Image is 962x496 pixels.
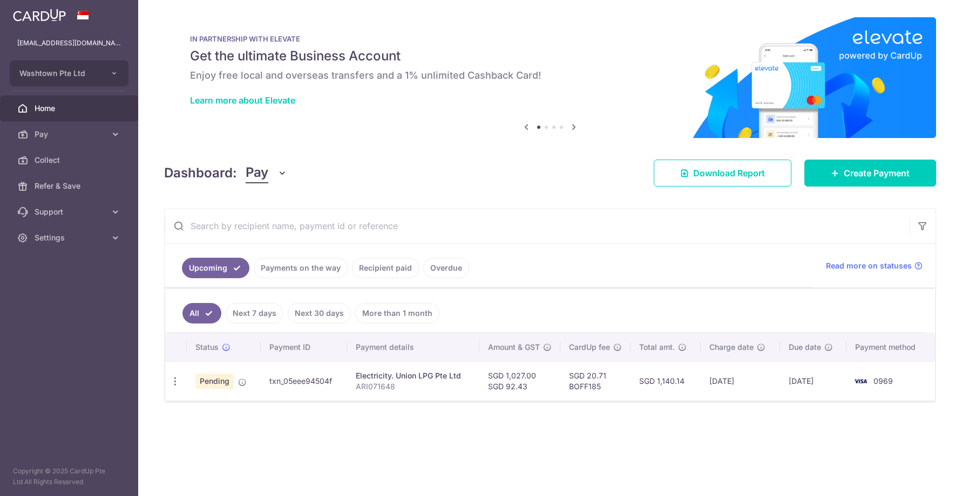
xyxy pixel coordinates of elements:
[844,167,910,180] span: Create Payment
[190,35,910,43] p: IN PARTNERSHIP WITH ELEVATE
[10,60,128,86] button: Washtown Pte Ltd
[226,303,283,323] a: Next 7 days
[165,209,910,243] input: Search by recipient name, payment id or reference
[356,370,471,381] div: Electricity. Union LPG Pte Ltd
[261,333,347,361] th: Payment ID
[488,342,540,353] span: Amount & GST
[35,206,106,217] span: Support
[246,163,268,183] span: Pay
[639,342,675,353] span: Total amt.
[479,361,560,401] td: SGD 1,027.00 SGD 92.43
[35,181,106,191] span: Refer & Save
[190,95,295,106] a: Learn more about Elevate
[35,232,106,243] span: Settings
[850,375,871,388] img: Bank Card
[35,129,106,140] span: Pay
[846,333,935,361] th: Payment method
[182,303,221,323] a: All
[182,258,249,278] a: Upcoming
[701,361,780,401] td: [DATE]
[804,160,936,187] a: Create Payment
[826,260,923,271] a: Read more on statuses
[246,163,287,183] button: Pay
[780,361,846,401] td: [DATE]
[19,68,99,79] span: Washtown Pte Ltd
[356,381,471,392] p: ARI071648
[17,38,121,49] p: [EMAIL_ADDRESS][DOMAIN_NAME]
[261,361,347,401] td: txn_05eee94504f
[560,361,631,401] td: SGD 20.71 BOFF185
[569,342,610,353] span: CardUp fee
[35,155,106,166] span: Collect
[423,258,469,278] a: Overdue
[789,342,821,353] span: Due date
[190,47,910,65] h5: Get the ultimate Business Account
[631,361,701,401] td: SGD 1,140.14
[190,69,910,82] h6: Enjoy free local and overseas transfers and a 1% unlimited Cashback Card!
[195,374,234,389] span: Pending
[709,342,754,353] span: Charge date
[35,103,106,114] span: Home
[288,303,351,323] a: Next 30 days
[347,333,479,361] th: Payment details
[654,160,791,187] a: Download Report
[355,303,439,323] a: More than 1 month
[164,163,237,183] h4: Dashboard:
[873,376,893,385] span: 0969
[693,167,765,180] span: Download Report
[352,258,419,278] a: Recipient paid
[164,17,936,138] img: Renovation banner
[254,258,348,278] a: Payments on the way
[195,342,219,353] span: Status
[13,9,66,22] img: CardUp
[826,260,912,271] span: Read more on statuses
